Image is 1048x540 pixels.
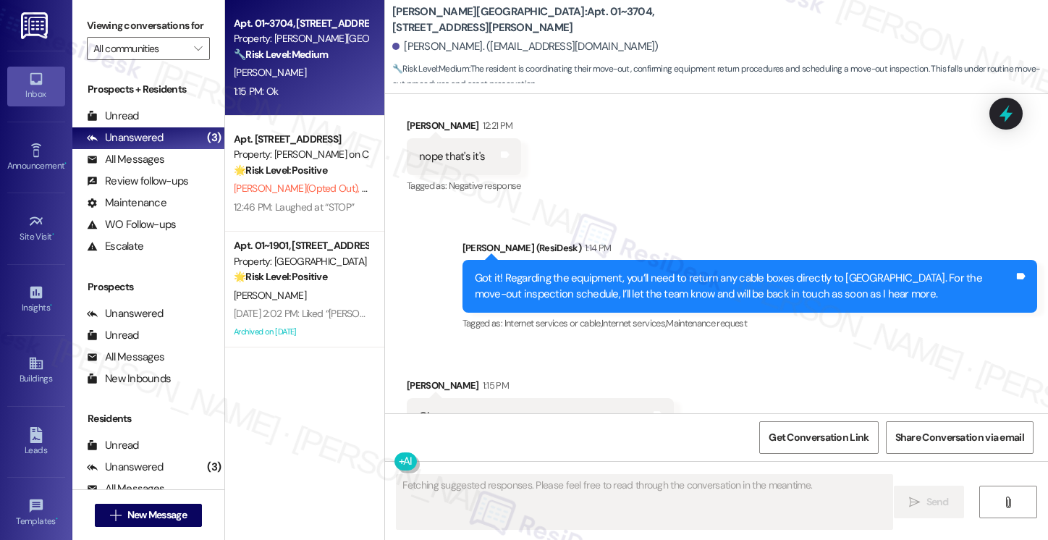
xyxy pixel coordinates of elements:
[52,229,54,240] span: •
[601,317,666,329] span: Internet services ,
[87,152,164,167] div: All Messages
[7,351,65,390] a: Buildings
[7,67,65,106] a: Inbox
[234,289,306,302] span: [PERSON_NAME]
[392,39,659,54] div: [PERSON_NAME]. ([EMAIL_ADDRESS][DOMAIN_NAME])
[475,271,1014,302] div: Got it! Regarding the equipment, you’ll need to return any cable boxes directly to [GEOGRAPHIC_DA...
[234,164,327,177] strong: 🌟 Risk Level: Positive
[462,240,1037,261] div: [PERSON_NAME] (ResiDesk)
[64,159,67,169] span: •
[7,423,65,462] a: Leads
[87,328,139,343] div: Unread
[7,494,65,533] a: Templates •
[234,238,368,253] div: Apt. 01~1901, [STREET_ADDRESS][GEOGRAPHIC_DATA][US_STATE][STREET_ADDRESS]
[234,307,905,320] div: [DATE] 2:02 PM: Liked “[PERSON_NAME] ([PERSON_NAME]): Great! If you have any other concerns or qu...
[234,270,327,283] strong: 🌟 Risk Level: Positive
[194,43,202,54] i: 
[234,254,368,269] div: Property: [GEOGRAPHIC_DATA]
[50,300,52,311] span: •
[234,16,368,31] div: Apt. 01~3704, [STREET_ADDRESS][PERSON_NAME]
[234,182,362,195] span: [PERSON_NAME] (Opted Out)
[127,507,187,523] span: New Message
[504,317,601,329] span: Internet services or cable ,
[926,494,949,510] span: Send
[234,31,368,46] div: Property: [PERSON_NAME][GEOGRAPHIC_DATA]
[886,421,1034,454] button: Share Conversation via email
[895,430,1024,445] span: Share Conversation via email
[7,209,65,248] a: Site Visit •
[87,371,171,387] div: New Inbounds
[203,127,224,149] div: (3)
[407,175,521,196] div: Tagged as:
[581,240,611,256] div: 1:14 PM
[87,217,176,232] div: WO Follow-ups
[87,350,164,365] div: All Messages
[234,201,354,214] div: 12:46 PM: Laughed at “STOP”
[449,180,521,192] span: Negative response
[894,486,964,518] button: Send
[87,195,166,211] div: Maintenance
[87,14,210,37] label: Viewing conversations for
[419,149,485,164] div: nope that's it's
[407,378,674,398] div: [PERSON_NAME]
[87,481,164,497] div: All Messages
[392,62,1048,93] span: : The resident is coordinating their move-out, confirming equipment return procedures and schedul...
[419,409,433,424] div: Ok
[87,109,139,124] div: Unread
[7,280,65,319] a: Insights •
[392,63,469,75] strong: 🔧 Risk Level: Medium
[479,378,509,393] div: 1:15 PM
[234,147,368,162] div: Property: [PERSON_NAME] on Canal
[234,132,368,147] div: Apt. [STREET_ADDRESS]
[234,48,328,61] strong: 🔧 Risk Level: Medium
[234,85,278,98] div: 1:15 PM: Ok
[666,317,747,329] span: Maintenance request
[407,118,521,138] div: [PERSON_NAME]
[462,313,1037,334] div: Tagged as:
[72,411,224,426] div: Residents
[56,514,58,524] span: •
[72,82,224,97] div: Prospects + Residents
[769,430,869,445] span: Get Conversation Link
[759,421,878,454] button: Get Conversation Link
[909,497,920,508] i: 
[95,504,202,527] button: New Message
[72,279,224,295] div: Prospects
[87,239,143,254] div: Escalate
[234,66,306,79] span: [PERSON_NAME]
[397,475,892,529] textarea: Fetching suggested responses. Please feel free to read through the conversation in the meantime.
[87,460,164,475] div: Unanswered
[87,306,164,321] div: Unanswered
[232,323,369,341] div: Archived on [DATE]
[21,12,51,39] img: ResiDesk Logo
[110,510,121,521] i: 
[87,438,139,453] div: Unread
[203,456,224,478] div: (3)
[93,37,187,60] input: All communities
[392,4,682,35] b: [PERSON_NAME][GEOGRAPHIC_DATA]: Apt. 01~3704, [STREET_ADDRESS][PERSON_NAME]
[87,174,188,189] div: Review follow-ups
[479,118,513,133] div: 12:21 PM
[1002,497,1013,508] i: 
[87,130,164,145] div: Unanswered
